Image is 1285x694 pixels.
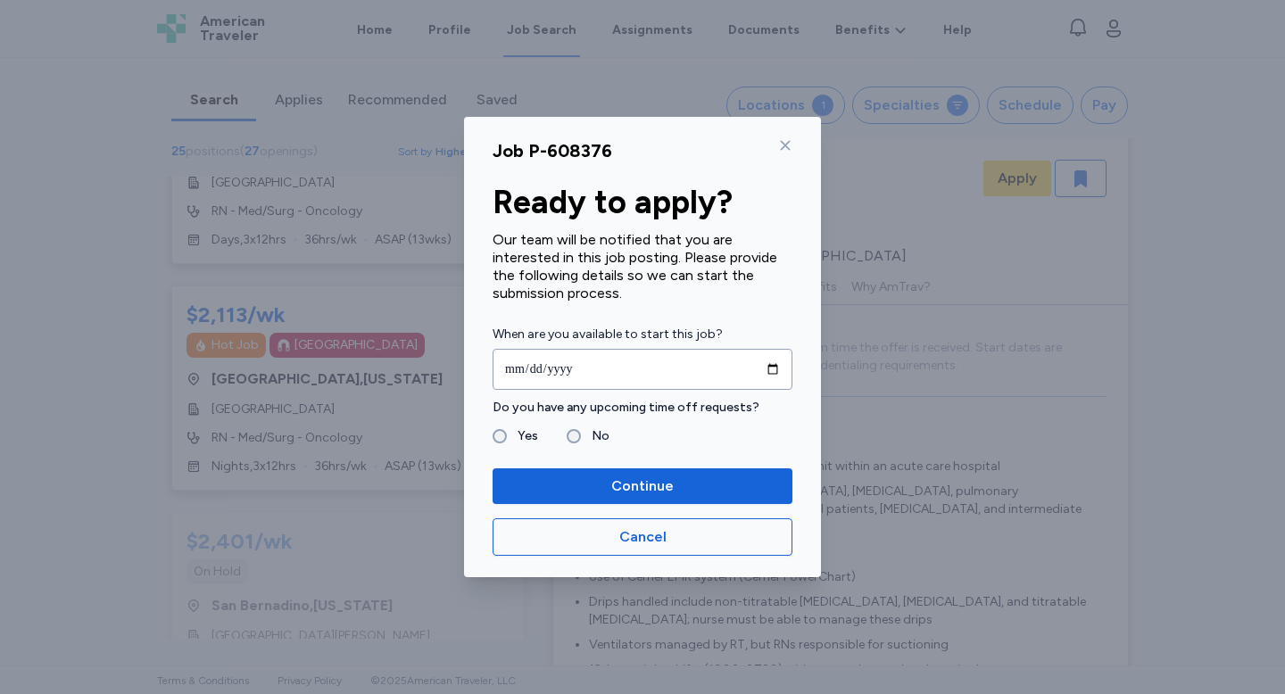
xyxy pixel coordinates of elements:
[619,526,667,548] span: Cancel
[493,185,792,220] div: Ready to apply?
[611,475,674,497] span: Continue
[493,397,792,418] label: Do you have any upcoming time off requests?
[493,231,792,302] div: Our team will be notified that you are interested in this job posting. Please provide the followi...
[493,324,792,345] label: When are you available to start this job?
[581,425,609,447] label: No
[493,468,792,504] button: Continue
[493,518,792,556] button: Cancel
[493,138,612,163] div: Job P-608376
[507,425,538,447] label: Yes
